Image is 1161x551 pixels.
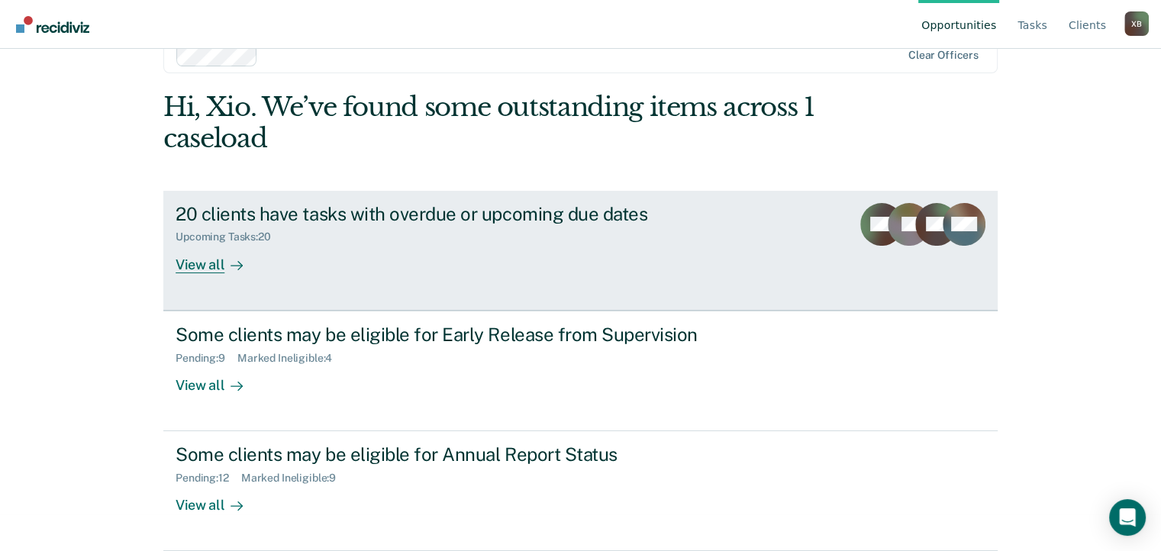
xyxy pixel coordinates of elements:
[237,352,344,365] div: Marked Ineligible : 4
[176,324,711,346] div: Some clients may be eligible for Early Release from Supervision
[176,485,261,514] div: View all
[163,92,830,154] div: Hi, Xio. We’ve found some outstanding items across 1 caseload
[176,230,283,243] div: Upcoming Tasks : 20
[163,191,998,311] a: 20 clients have tasks with overdue or upcoming due datesUpcoming Tasks:20View all
[176,352,237,365] div: Pending : 9
[908,49,979,62] div: Clear officers
[1124,11,1149,36] button: Profile dropdown button
[163,431,998,551] a: Some clients may be eligible for Annual Report StatusPending:12Marked Ineligible:9View all
[241,472,348,485] div: Marked Ineligible : 9
[176,443,711,466] div: Some clients may be eligible for Annual Report Status
[1109,499,1146,536] div: Open Intercom Messenger
[176,243,261,273] div: View all
[1124,11,1149,36] div: X B
[176,472,241,485] div: Pending : 12
[176,203,711,225] div: 20 clients have tasks with overdue or upcoming due dates
[16,16,89,33] img: Recidiviz
[176,364,261,394] div: View all
[163,311,998,431] a: Some clients may be eligible for Early Release from SupervisionPending:9Marked Ineligible:4View all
